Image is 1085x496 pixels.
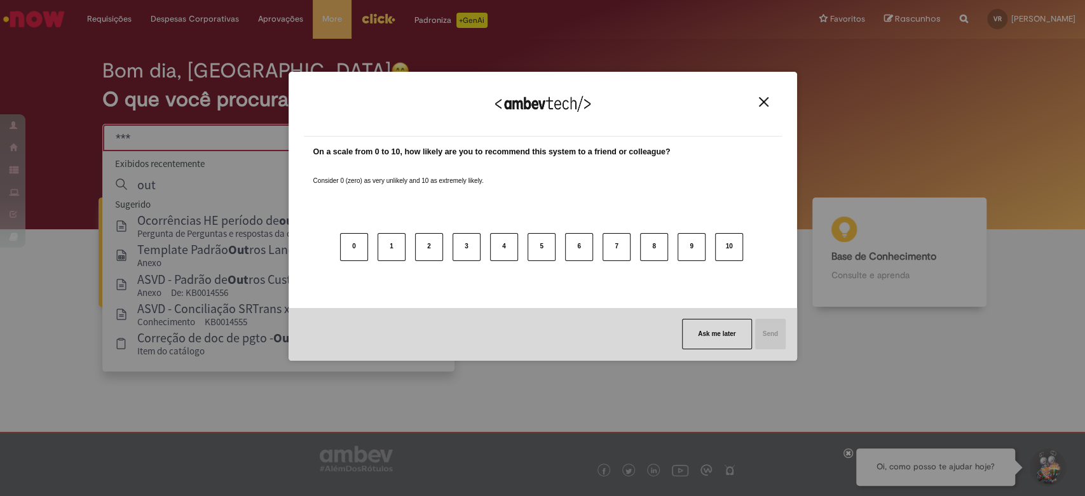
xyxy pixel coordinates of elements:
button: 9 [678,233,706,261]
button: 5 [528,233,556,261]
button: 2 [415,233,443,261]
button: Ask me later [682,319,751,349]
button: 7 [603,233,631,261]
button: 3 [453,233,481,261]
button: Close [755,97,772,107]
label: On a scale from 0 to 10, how likely are you to recommend this system to a friend or colleague? [313,146,671,158]
button: 4 [490,233,518,261]
button: 0 [340,233,368,261]
button: 1 [378,233,406,261]
button: 10 [715,233,743,261]
img: Logo Ambevtech [495,96,590,112]
button: 6 [565,233,593,261]
button: 8 [640,233,668,261]
label: Consider 0 (zero) as very unlikely and 10 as extremely likely. [313,161,484,185]
img: Close [759,97,768,107]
